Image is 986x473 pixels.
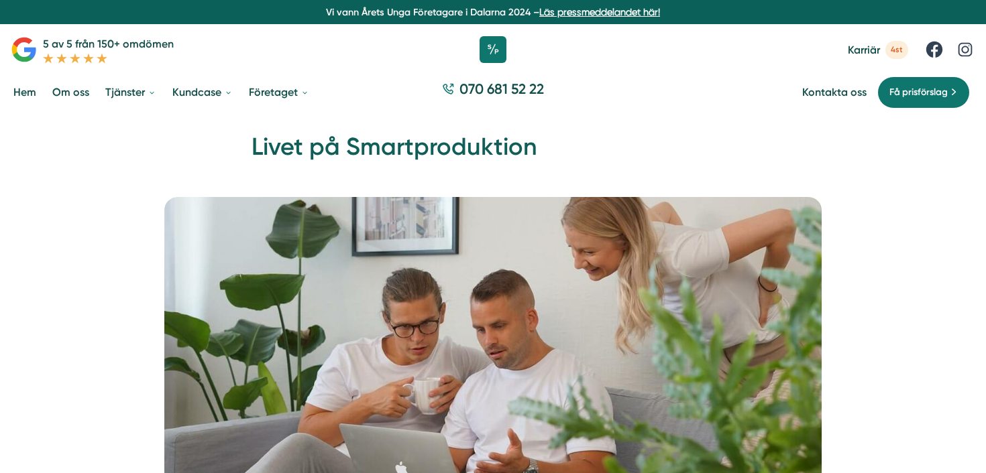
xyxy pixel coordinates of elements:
[877,76,970,109] a: Få prisförslag
[539,7,660,17] a: Läs pressmeddelandet här!
[170,75,235,109] a: Kundcase
[103,75,159,109] a: Tjänster
[802,86,867,98] a: Kontakta oss
[885,41,908,59] span: 4st
[889,85,948,100] span: Få prisförslag
[50,75,92,109] a: Om oss
[43,36,174,52] p: 5 av 5 från 150+ omdömen
[848,41,908,59] a: Karriär 4st
[437,79,549,105] a: 070 681 52 22
[5,5,981,19] p: Vi vann Årets Unga Företagare i Dalarna 2024 –
[848,44,880,56] span: Karriär
[459,79,544,98] span: 070 681 52 22
[252,131,734,174] h1: Livet på Smartproduktion
[11,75,39,109] a: Hem
[246,75,312,109] a: Företaget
